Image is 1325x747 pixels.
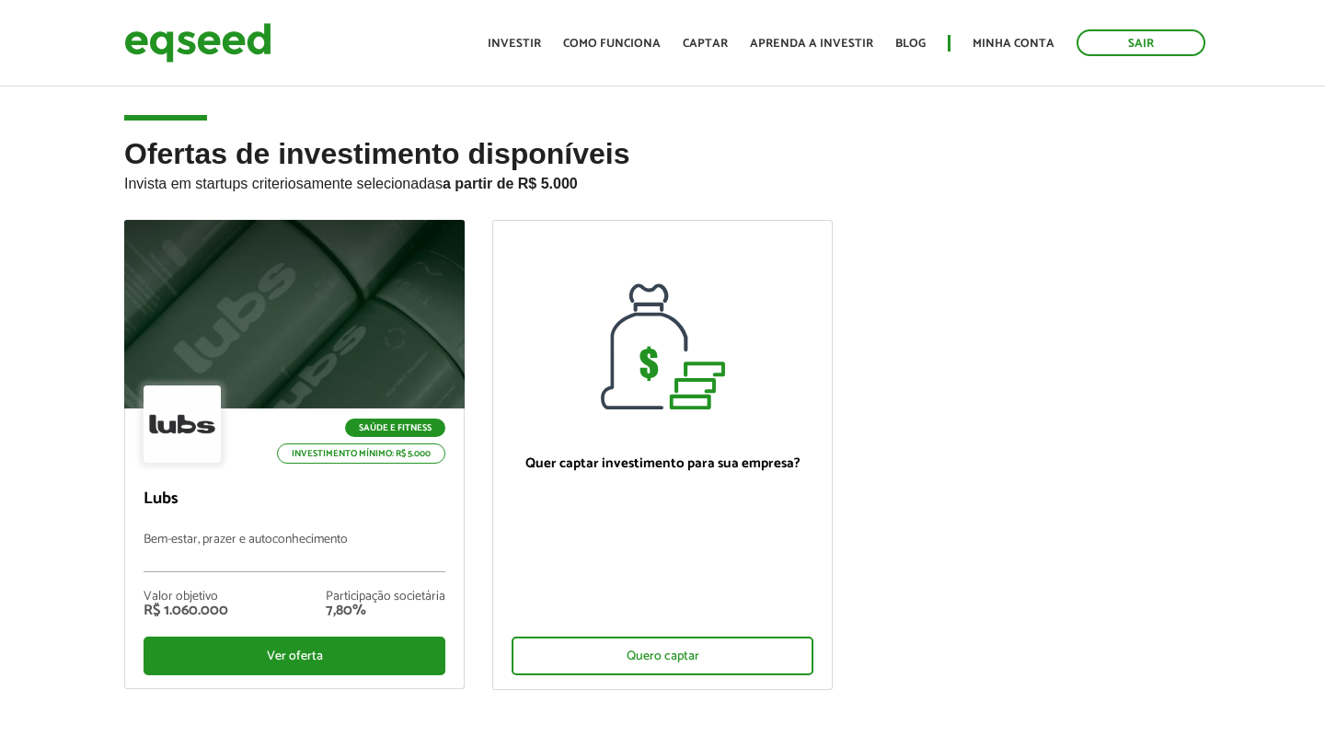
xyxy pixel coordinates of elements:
[750,38,873,50] a: Aprenda a investir
[124,170,1201,192] p: Invista em startups criteriosamente selecionadas
[488,38,541,50] a: Investir
[144,533,445,572] p: Bem-estar, prazer e autoconhecimento
[345,419,445,437] p: Saúde e Fitness
[144,603,228,618] div: R$ 1.060.000
[124,18,271,67] img: EqSeed
[144,489,445,510] p: Lubs
[683,38,728,50] a: Captar
[124,138,1201,220] h2: Ofertas de investimento disponíveis
[277,443,445,464] p: Investimento mínimo: R$ 5.000
[895,38,926,50] a: Blog
[326,591,445,603] div: Participação societária
[124,220,465,689] a: Saúde e Fitness Investimento mínimo: R$ 5.000 Lubs Bem-estar, prazer e autoconhecimento Valor obj...
[973,38,1054,50] a: Minha conta
[326,603,445,618] div: 7,80%
[512,637,813,675] div: Quero captar
[512,455,813,472] p: Quer captar investimento para sua empresa?
[1077,29,1205,56] a: Sair
[443,176,578,191] strong: a partir de R$ 5.000
[144,637,445,675] div: Ver oferta
[563,38,661,50] a: Como funciona
[144,591,228,603] div: Valor objetivo
[492,220,833,690] a: Quer captar investimento para sua empresa? Quero captar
